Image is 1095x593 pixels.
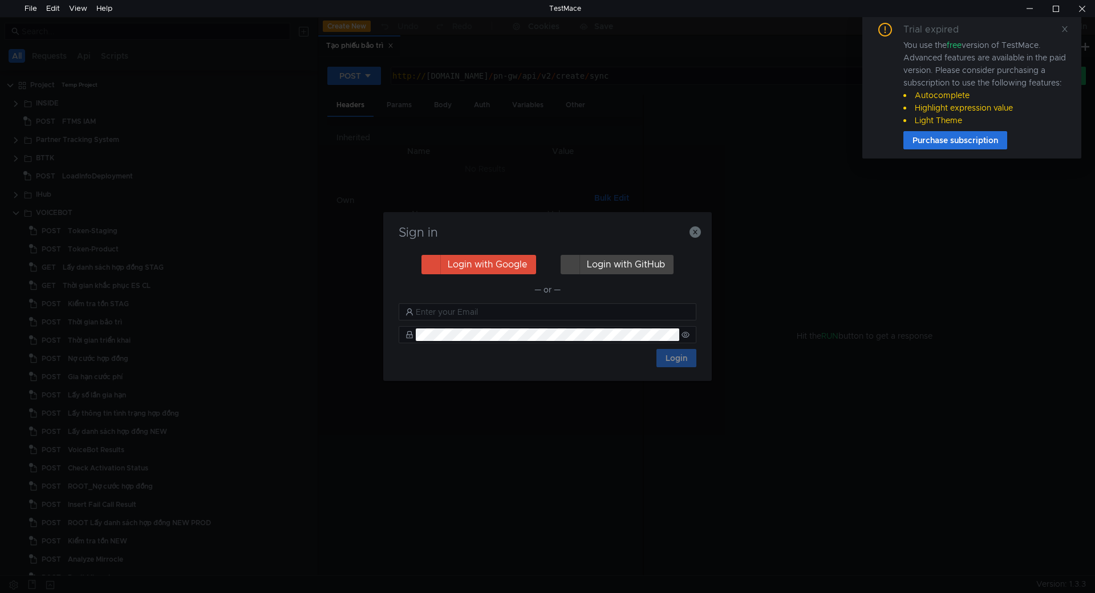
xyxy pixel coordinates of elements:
button: Login with Google [421,255,536,274]
input: Enter your Email [416,306,690,318]
div: You use the version of TestMace. Advanced features are available in the paid version. Please cons... [903,39,1068,127]
li: Light Theme [903,114,1068,127]
span: free [947,40,962,50]
h3: Sign in [397,226,698,239]
button: Login with GitHub [561,255,674,274]
div: Trial expired [903,23,972,36]
li: Autocomplete [903,89,1068,101]
button: Purchase subscription [903,131,1007,149]
div: — or — [399,283,696,296]
li: Highlight expression value [903,101,1068,114]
